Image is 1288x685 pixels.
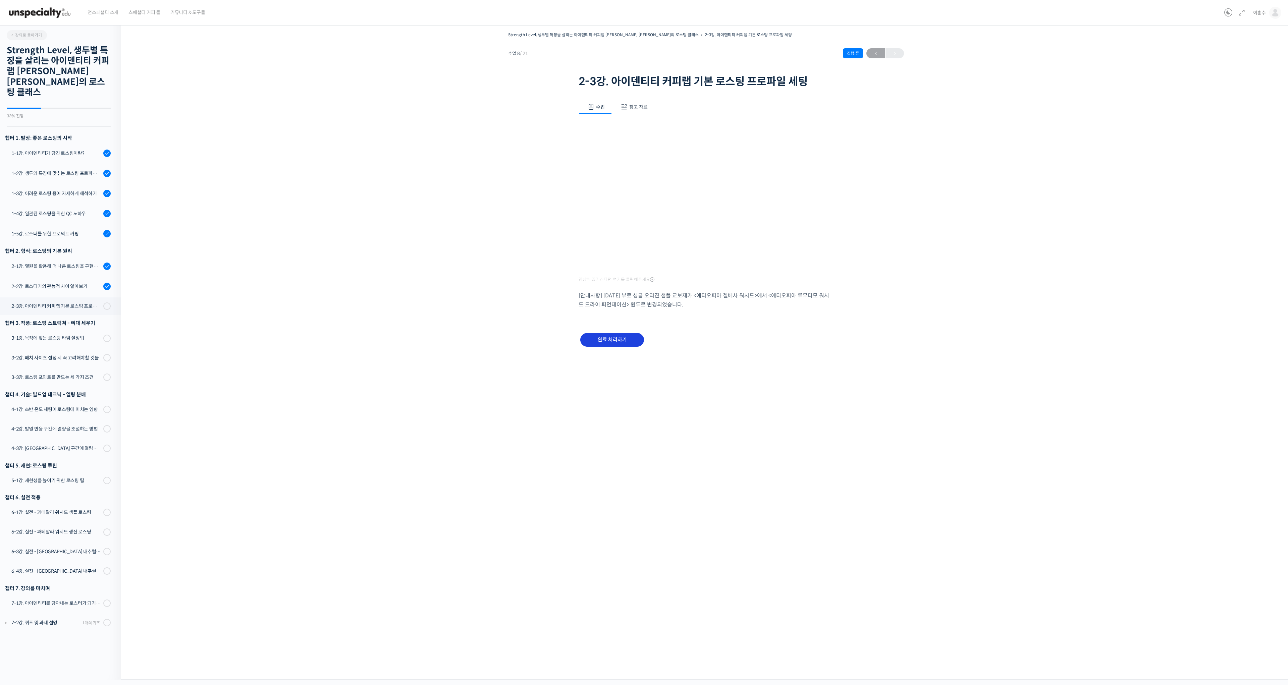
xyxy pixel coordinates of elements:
[11,425,101,433] div: 4-2강. 발열 반응 구간에 열량을 조절하는 방법
[579,291,834,309] p: [안내사항] [DATE] 부로 싱글 오리진 샘플 교보재가 <에티오피아 첼베사 워시드>에서 <에티오피아 루무다모 워시드 드라이 퍼먼테이션> 원두로 변경되었습니다.
[843,48,863,58] div: 진행 중
[10,33,42,38] span: 강의로 돌아가기
[508,51,528,56] span: 수업 8
[7,114,111,118] div: 33% 진행
[11,334,101,342] div: 3-1강. 목적에 맞는 로스팅 타임 설정법
[7,30,47,40] a: 강의로 돌아가기
[11,509,101,516] div: 6-1강. 실전 - 과테말라 워시드 샘플 로스팅
[11,406,101,413] div: 4-1강. 초반 온도 세팅이 로스팅에 미치는 영향
[11,283,101,290] div: 2-2강. 로스터기의 관능적 차이 알아보기
[5,493,111,502] div: 챕터 6. 실전 적용
[11,230,101,237] div: 1-5강. 로스터를 위한 프로덕트 커핑
[5,246,111,255] div: 챕터 2. 형식: 로스팅의 기본 원리
[11,302,101,310] div: 2-3강. 아이덴티티 커피랩 기본 로스팅 프로파일 세팅
[11,477,101,484] div: 5-1강. 재현성을 높이기 위한 로스팅 팁
[579,277,654,282] span: 영상이 끊기신다면 여기를 클릭해주세요
[104,223,112,228] span: 설정
[11,170,101,177] div: 1-2강. 생두의 특징에 맞추는 로스팅 프로파일 'Stength Level'
[21,223,25,228] span: 홈
[5,319,111,328] div: 챕터 3. 작풍: 로스팅 스트럭쳐 - 뼈대 세우기
[11,548,101,555] div: 6-3강. 실전 - [GEOGRAPHIC_DATA] 내추럴 샘플 로스팅
[629,104,648,110] span: 참고 자료
[1253,10,1266,16] span: 이흥수
[5,584,111,593] div: 챕터 7. 강의를 마치며
[11,567,101,575] div: 6-4강. 실전 - [GEOGRAPHIC_DATA] 내추럴 생산 로스팅
[11,210,101,217] div: 1-4강. 일관된 로스팅을 위한 QC 노하우
[87,213,129,229] a: 설정
[2,213,44,229] a: 홈
[11,600,101,607] div: 7-1강. 아이덴티티를 담아내는 로스터가 되기 위해
[596,104,605,110] span: 수업
[11,619,80,626] div: 7-2강. 퀴즈 및 과제 설명
[82,620,100,626] div: 1개의 퀴즈
[508,32,699,37] a: Strength Level, 생두별 특징을 살리는 아이덴티티 커피랩 [PERSON_NAME] [PERSON_NAME]의 로스팅 클래스
[11,374,101,381] div: 3-3강. 로스팅 포인트를 만드는 세 가지 조건
[11,445,101,452] div: 4-3강. [GEOGRAPHIC_DATA] 구간에 열량을 조절하는 방법
[580,333,644,347] input: 완료 처리하기
[7,45,111,98] h2: Strength Level, 생두별 특징을 살리는 아이덴티티 커피랩 [PERSON_NAME] [PERSON_NAME]의 로스팅 클래스
[866,48,885,58] a: ←이전
[520,51,528,56] span: / 21
[5,461,111,470] div: 챕터 5. 재현: 로스팅 루틴
[61,223,69,228] span: 대화
[11,263,101,270] div: 2-1강. 열원을 활용해 더 나은 로스팅을 구현하는 방법
[11,190,101,197] div: 1-3강. 어려운 로스팅 용어 자세하게 해석하기
[44,213,87,229] a: 대화
[11,354,101,361] div: 3-2강. 배치 사이즈 설정 시 꼭 고려해야할 것들
[579,75,834,88] h1: 2-3강. 아이덴티티 커피랩 기본 로스팅 프로파일 세팅
[11,150,101,157] div: 1-1강. 아이덴티티가 담긴 로스팅이란?
[11,528,101,535] div: 6-2강. 실전 - 과테말라 워시드 생산 로스팅
[705,32,792,37] a: 2-3강. 아이덴티티 커피랩 기본 로스팅 프로파일 세팅
[866,49,885,58] span: ←
[5,390,111,399] div: 챕터 4. 기술: 빌드업 테크닉 - 열량 분배
[5,133,111,142] h3: 챕터 1. 발상: 좋은 로스팅의 시작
